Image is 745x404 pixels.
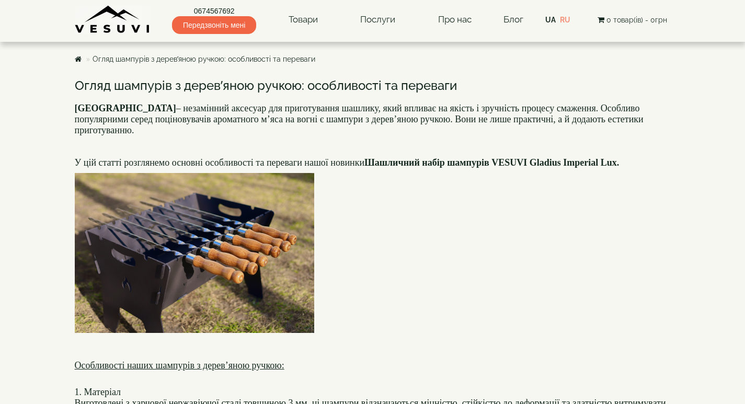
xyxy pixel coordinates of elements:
[364,157,619,168] b: Шашличний набір шампурів VESUVI Gladius Imperial Lux.
[594,14,670,26] button: 0 товар(ів) - 0грн
[75,157,620,168] font: У цій статті розглянемо основні особливості та переваги нашої новинки
[278,8,328,32] a: Товари
[545,16,556,24] span: ua
[172,6,256,16] a: 0674567692
[428,8,482,32] a: Про нас
[75,387,121,397] font: 1. Матеріал
[75,360,284,371] u: Особливості наших шампурів з дерев’яною ручкою:
[75,103,176,113] b: [GEOGRAPHIC_DATA]
[503,14,523,25] a: Блог
[606,16,667,24] span: 0 товар(ів) - 0грн
[75,79,671,93] h3: Огляд шампурів з дерев’яною ручкою: особливості та переваги
[560,16,570,24] a: ru
[75,173,315,333] img: FullSizeRender%20(8).jpg
[93,55,315,63] a: Огляд шампурів з дерев’яною ручкою: особливості та переваги
[172,16,256,34] span: Передзвоніть мені
[75,5,151,34] img: Завод VESUVI
[75,103,644,135] font: – незамінний аксесуар для приготування шашлику, який впливає на якість і зручність процесу смажен...
[350,8,406,32] a: Послуги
